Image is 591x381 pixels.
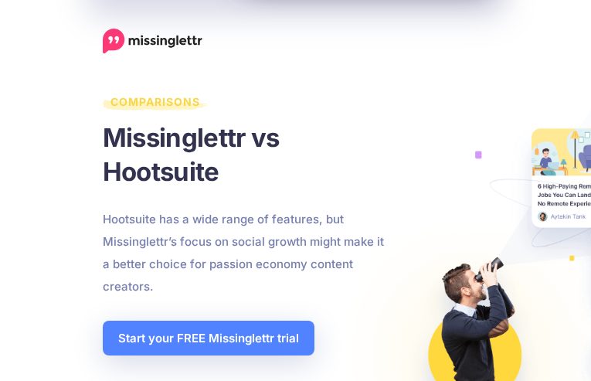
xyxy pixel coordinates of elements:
button: Menu [461,26,504,56]
h1: Missinglettr vs Hootsuite [103,121,385,189]
span: Comparisons [103,95,208,116]
a: Start your FREE Missinglettr trial [103,321,314,355]
p: Hootsuite has a wide range of features, but Missinglettr’s focus on social growth might make it a... [103,208,385,298]
a: Home [103,28,202,53]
